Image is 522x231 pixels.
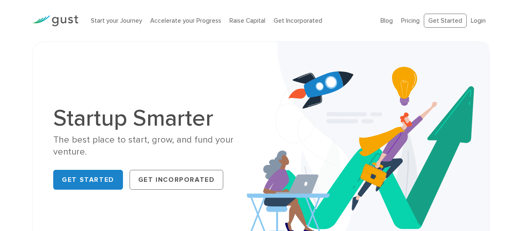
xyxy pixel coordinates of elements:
[130,170,224,190] a: Get Incorporated
[32,15,78,26] img: Gust Logo
[274,17,322,24] a: Get Incorporated
[150,17,221,24] a: Accelerate your Progress
[53,170,123,190] a: Get Started
[53,107,255,130] h1: Startup Smarter
[91,17,142,24] a: Start your Journey
[380,17,393,24] a: Blog
[229,17,265,24] a: Raise Capital
[424,14,467,28] a: Get Started
[471,17,486,24] a: Login
[401,17,420,24] a: Pricing
[53,134,255,158] div: The best place to start, grow, and fund your venture.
